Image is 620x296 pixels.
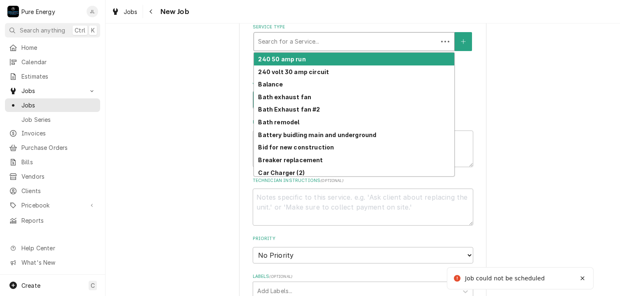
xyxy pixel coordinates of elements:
span: Purchase Orders [21,143,96,152]
a: Go to Help Center [5,241,100,255]
span: Estimates [21,72,96,81]
span: Pricebook [21,201,84,210]
strong: Bath remodel [258,119,299,126]
span: Jobs [124,7,138,16]
label: Job Type [253,79,473,86]
span: Jobs [21,101,96,110]
div: Priority [253,235,473,263]
a: Vendors [5,170,100,183]
span: ( optional ) [269,274,292,279]
label: Priority [253,235,473,242]
div: Pure Energy [21,7,55,16]
span: C [91,281,95,290]
a: Calendar [5,55,100,69]
strong: Bath exhaust fan [258,93,311,100]
a: Purchase Orders [5,141,100,154]
span: ( optional ) [320,178,343,183]
a: Jobs [108,5,141,19]
strong: Bid for new construction [258,144,334,151]
span: Ctrl [75,26,85,35]
span: Calendar [21,58,96,66]
span: Clients [21,186,96,195]
label: Service Type [253,24,473,30]
span: What's New [21,258,95,267]
a: Bills [5,155,100,169]
a: Invoices [5,126,100,140]
label: Technician Instructions [253,177,473,184]
strong: Car Charger (2) [258,169,304,176]
label: Labels [253,273,473,280]
div: JL [87,6,98,17]
span: New Job [158,6,189,17]
button: Navigate back [145,5,158,18]
strong: Battery buidling main and underground [258,131,376,138]
button: Search anythingCtrlK [5,23,100,37]
svg: Create New Service [461,39,466,44]
div: Service Type [253,24,473,70]
strong: 240 50 amp run [258,56,305,63]
strong: Bath Exhaust fan #2 [258,106,320,113]
span: Help Center [21,244,95,252]
a: Go to Jobs [5,84,100,98]
a: Jobs [5,98,100,112]
div: Job Type [253,79,473,109]
div: James Linnenkamp's Avatar [87,6,98,17]
strong: Balance [258,81,283,88]
span: Jobs [21,86,84,95]
div: Pure Energy's Avatar [7,6,19,17]
a: Home [5,41,100,54]
span: Search anything [20,26,65,35]
span: Bills [21,158,96,166]
a: Go to What's New [5,256,100,269]
a: Estimates [5,70,100,83]
span: Job Series [21,115,96,124]
span: Vendors [21,172,96,181]
label: Reason For Call [253,119,473,126]
div: P [7,6,19,17]
span: Create [21,282,40,289]
div: Technician Instructions [253,177,473,226]
button: Create New Service [455,32,472,51]
a: Reports [5,214,100,227]
span: Invoices [21,129,96,138]
span: K [91,26,95,35]
a: Job Series [5,113,100,126]
a: Clients [5,184,100,198]
div: Job could not be scheduled [465,274,546,283]
textarea: Run by and install the cover for the 240 outlet [253,131,473,168]
span: Home [21,43,96,52]
div: Field Errors [253,51,473,64]
strong: 240 volt 30 amp circuit [258,68,329,75]
div: Reason For Call [253,119,473,167]
span: Reports [21,216,96,225]
a: Go to Pricebook [5,198,100,212]
strong: Breaker replacement [258,156,323,163]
